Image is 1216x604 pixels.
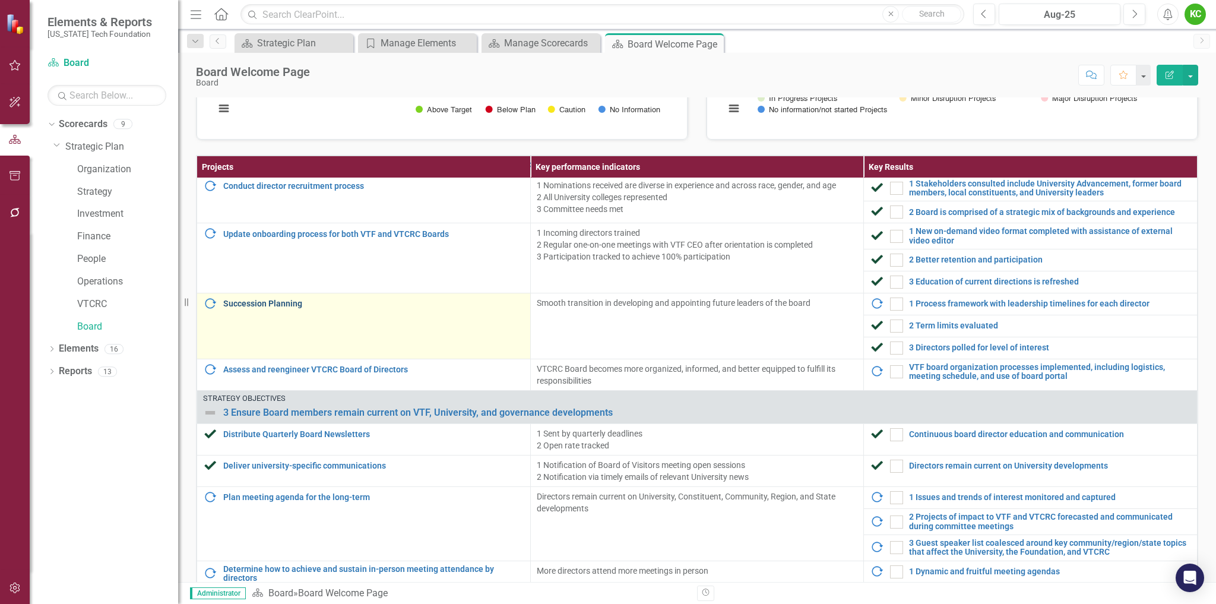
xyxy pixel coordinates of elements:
td: Double-Click to Edit Right Click for Context Menu [197,487,531,561]
td: Double-Click to Edit Right Click for Context Menu [864,487,1198,509]
div: Board Welcome Page [298,587,388,599]
p: VTCRC Board becomes more organized, informed, and better equipped to fulfill its responsibilities [537,363,858,387]
img: Completed [870,459,884,473]
img: Completed [870,275,884,289]
a: Update onboarding process for both VTF and VTCRC Boards [223,230,524,239]
td: Double-Click to Edit Right Click for Context Menu [197,223,531,293]
button: Show Caution [548,105,585,114]
a: Finance [77,230,178,244]
a: Board [47,56,166,70]
a: Investment [77,207,178,221]
td: Double-Click to Edit Right Click for Context Menu [197,456,531,487]
td: Double-Click to Edit Right Click for Context Menu [864,456,1198,487]
img: In Progress [203,491,217,505]
a: 2 Board is comprised of a strategic mix of backgrounds and experience [909,208,1191,217]
td: Double-Click to Edit Right Click for Context Menu [864,424,1198,456]
a: 1 Stakeholders consulted include University Advancement, former board members, local constituents... [909,179,1191,198]
td: Double-Click to Edit Right Click for Context Menu [864,535,1198,561]
input: Search ClearPoint... [240,4,964,25]
td: Double-Click to Edit Right Click for Context Menu [864,561,1198,583]
a: VTF board organization processes implemented, including logistics, meeting schedule, and use of b... [909,363,1191,381]
td: Double-Click to Edit [530,175,864,223]
a: 1 New on-demand video format completed with assistance of external video editor [909,227,1191,245]
a: People [77,252,178,266]
a: Scorecards [59,118,107,131]
img: Completed [870,341,884,355]
img: In Progress [870,565,884,579]
a: 2 Projects of impact to VTF and VTCRC forecasted and communicated during committee meetings [909,513,1191,531]
button: Show No information/not started Projects [758,105,886,114]
a: 3 Guest speaker list coalesced around key community/region/state topics that affect the Universit... [909,539,1191,557]
div: Board Welcome Page [196,65,310,78]
td: Double-Click to Edit Right Click for Context Menu [864,359,1198,391]
img: Completed [870,319,884,333]
td: Double-Click to Edit [530,456,864,487]
td: Double-Click to Edit [530,424,864,456]
a: 1 Process framework with leadership timelines for each director [909,299,1191,308]
p: More directors attend more meetings in person [537,565,858,577]
div: Board [196,78,310,87]
a: Conduct director recruitment process [223,182,524,191]
button: Show Above Target [416,105,472,114]
td: Double-Click to Edit Right Click for Context Menu [197,359,531,391]
button: Show Minor Disruption Projects [900,94,996,103]
img: Not Defined [203,406,217,420]
div: 13 [98,366,117,377]
button: Search [902,6,961,23]
a: Strategic Plan [237,36,350,50]
td: Double-Click to Edit Right Click for Context Menu [864,509,1198,535]
button: View chart menu, Chart [216,100,232,117]
button: Show Below Plan [486,105,535,114]
p: 1 Nominations received are diverse in experience and across race, gender, and age 2 All Universit... [537,179,858,215]
td: Double-Click to Edit Right Click for Context Menu [864,175,1198,201]
a: Strategic Plan [65,140,178,154]
div: Strategy Objectives [203,394,1191,403]
td: Double-Click to Edit Right Click for Context Menu [197,391,1198,424]
small: [US_STATE] Tech Foundation [47,29,152,39]
img: Completed [870,229,884,244]
td: Double-Click to Edit Right Click for Context Menu [197,424,531,456]
a: 2 Better retention and participation [909,255,1191,264]
img: In Progress [870,297,884,311]
a: Distribute Quarterly Board Newsletters [223,430,524,439]
a: Organization [77,163,178,176]
a: Assess and reengineer VTCRC Board of Directors [223,365,524,374]
img: In Progress [203,227,217,241]
img: ClearPoint Strategy [6,14,27,34]
a: Operations [77,275,178,289]
a: 3 Ensure Board members remain current on VTF, University, and governance developments [223,407,1191,418]
td: Double-Click to Edit [530,223,864,293]
a: Strategy [77,185,178,199]
a: Board [77,320,178,334]
p: 1 Incoming directors trained 2 Regular one-on-one meetings with VTF CEO after orientation is comp... [537,227,858,263]
div: Open Intercom Messenger [1176,564,1204,592]
a: 3 Directors polled for level of interest [909,343,1191,352]
img: Completed [870,253,884,267]
span: Administrator [190,587,246,599]
td: Double-Click to Edit Right Click for Context Menu [864,337,1198,359]
a: 3 Education of current directions is refreshed [909,277,1191,286]
a: Reports [59,365,92,378]
a: 1 Dynamic and fruitful meeting agendas [909,567,1191,576]
div: Manage Scorecards [504,36,597,50]
td: Double-Click to Edit Right Click for Context Menu [864,315,1198,337]
button: KC [1185,4,1206,25]
td: Double-Click to Edit Right Click for Context Menu [197,175,531,223]
div: » [252,587,688,600]
img: Completed [870,428,884,442]
td: Double-Click to Edit [530,359,864,391]
img: In Progress [870,515,884,529]
a: Determine how to achieve and sustain in-person meeting attendance by directors [223,565,524,583]
input: Search Below... [47,85,166,106]
img: In Progress [203,297,217,311]
img: In Progress [203,363,217,377]
a: Manage Scorecards [484,36,597,50]
div: 16 [104,344,123,354]
td: Double-Click to Edit Right Click for Context Menu [864,293,1198,315]
img: In Progress [870,365,884,379]
p: Smooth transition in developing and appointing future leaders of the board [537,297,858,309]
a: Deliver university-specific communications [223,461,524,470]
td: Double-Click to Edit [530,293,864,359]
span: Elements & Reports [47,15,152,29]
